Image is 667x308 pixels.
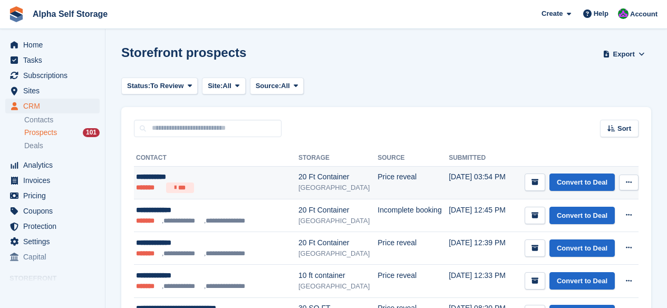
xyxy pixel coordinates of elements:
button: Site: All [202,78,246,95]
img: stora-icon-8386f47178a22dfd0bd8f6a31ec36ba5ce8667c1dd55bd0f319d3a0aa187defe.svg [8,6,24,22]
span: Status: [127,81,150,91]
a: menu [5,83,100,98]
div: 20 Ft Container [298,205,378,216]
h1: Storefront prospects [121,45,246,60]
a: menu [5,99,100,113]
a: Convert to Deal [549,272,615,290]
div: [GEOGRAPHIC_DATA] [298,281,378,292]
a: Alpha Self Storage [28,5,112,23]
td: [DATE] 03:54 PM [449,166,512,199]
td: Incomplete booking [378,199,449,232]
a: menu [5,219,100,234]
span: Sites [23,83,86,98]
th: Submitted [449,150,512,167]
span: Source: [256,81,281,91]
th: Contact [134,150,298,167]
div: 20 Ft Container [298,237,378,248]
td: [DATE] 12:39 PM [449,232,512,265]
a: menu [5,68,100,83]
a: Convert to Deal [549,207,615,224]
span: Export [613,49,635,60]
button: Source: All [250,78,304,95]
span: Help [594,8,608,19]
span: Create [542,8,563,19]
div: [GEOGRAPHIC_DATA] [298,248,378,259]
div: [GEOGRAPHIC_DATA] [298,216,378,226]
button: Export [601,45,647,63]
a: Deals [24,140,100,151]
a: menu [5,249,100,264]
td: [DATE] 12:33 PM [449,265,512,297]
a: Convert to Deal [549,239,615,257]
a: menu [5,53,100,68]
span: All [281,81,290,91]
a: menu [5,204,100,218]
span: Coupons [23,204,86,218]
span: Deals [24,141,43,151]
th: Storage [298,150,378,167]
a: menu [5,188,100,203]
a: Convert to Deal [549,174,615,191]
span: Prospects [24,128,57,138]
td: [DATE] 12:45 PM [449,199,512,232]
span: All [223,81,231,91]
span: Pricing [23,188,86,203]
td: Price reveal [378,232,449,265]
span: CRM [23,99,86,113]
img: James Bambury [618,8,629,19]
div: 20 Ft Container [298,171,378,182]
div: [GEOGRAPHIC_DATA] [298,182,378,193]
a: menu [5,158,100,172]
span: Protection [23,219,86,234]
span: Settings [23,234,86,249]
span: Capital [23,249,86,264]
div: 10 ft container [298,270,378,281]
span: Analytics [23,158,86,172]
button: Status: To Review [121,78,198,95]
td: Price reveal [378,265,449,297]
a: Prospects 101 [24,127,100,138]
span: Subscriptions [23,68,86,83]
td: Price reveal [378,166,449,199]
span: Storefront [9,273,105,284]
a: menu [5,234,100,249]
span: Account [630,9,658,20]
a: menu [5,37,100,52]
span: To Review [150,81,183,91]
span: Invoices [23,173,86,188]
span: Tasks [23,53,86,68]
div: 101 [83,128,100,137]
span: Home [23,37,86,52]
a: Contacts [24,115,100,125]
span: Sort [617,123,631,134]
a: menu [5,173,100,188]
th: Source [378,150,449,167]
span: Site: [208,81,223,91]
